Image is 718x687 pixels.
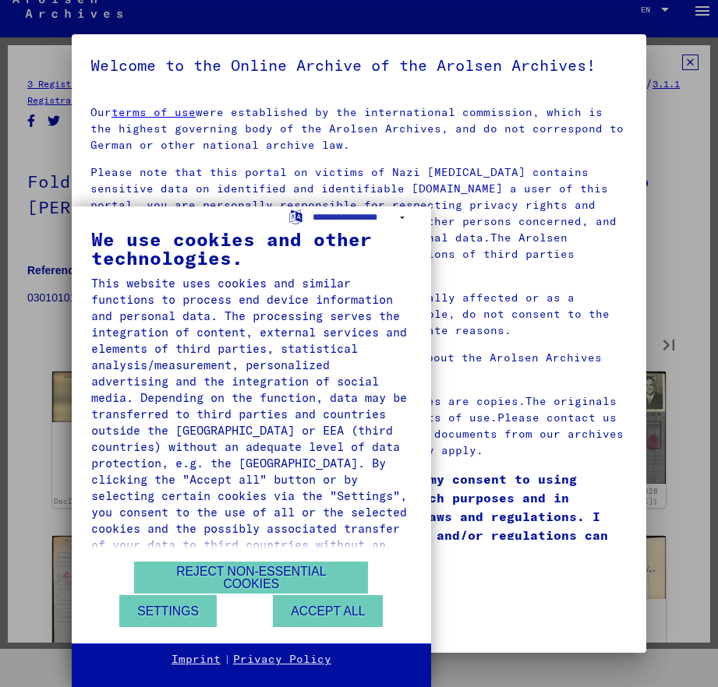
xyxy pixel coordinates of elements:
a: Imprint [172,652,221,668]
div: This website uses cookies and similar functions to process end device information and personal da... [91,275,412,569]
button: Settings [119,595,217,627]
button: Reject non-essential cookies [134,562,368,594]
button: Accept all [273,595,383,627]
div: We use cookies and other technologies. [91,230,412,267]
a: Privacy Policy [233,652,331,668]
